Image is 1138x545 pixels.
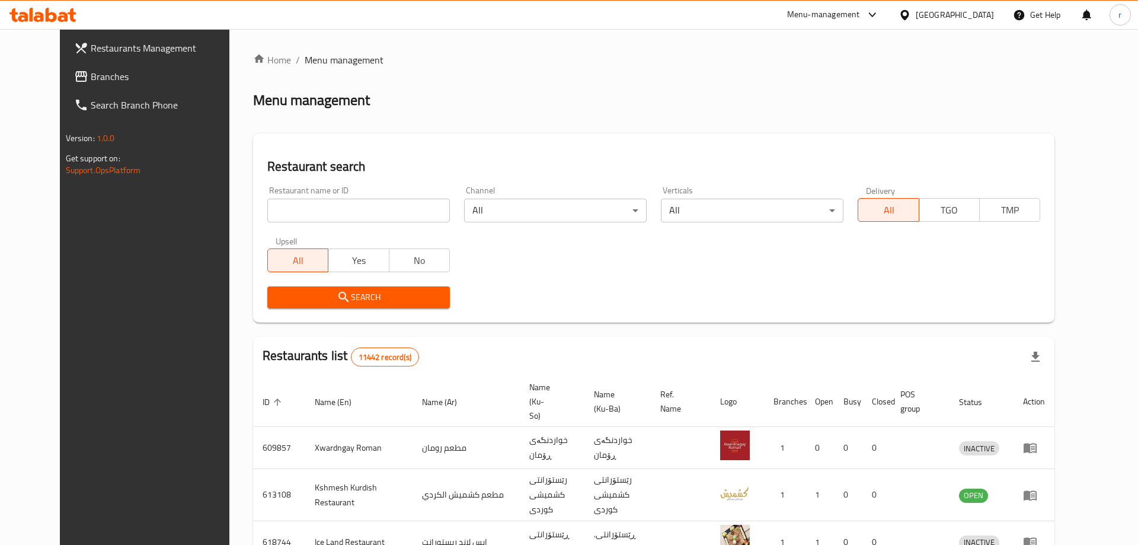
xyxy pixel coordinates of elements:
img: Xwardngay Roman [720,431,750,460]
td: 1 [805,469,834,521]
th: Branches [764,377,805,427]
span: Search Branch Phone [91,98,241,112]
label: Delivery [866,186,896,195]
td: 0 [805,427,834,469]
td: خواردنگەی ڕۆمان [520,427,584,469]
h2: Restaurant search [267,158,1040,176]
button: TGO [919,198,980,222]
span: No [394,252,445,269]
a: Home [253,53,291,67]
td: 609857 [253,427,305,469]
span: Menu management [305,53,383,67]
span: 11442 record(s) [351,352,418,363]
th: Closed [862,377,891,427]
div: Menu [1023,441,1045,455]
span: Name (Ku-So) [529,380,570,423]
span: Version: [66,130,95,146]
span: Get support on: [66,151,120,166]
span: Search [277,290,440,305]
a: Restaurants Management [65,34,250,62]
span: INACTIVE [959,442,999,455]
span: OPEN [959,489,988,502]
span: r [1118,8,1121,21]
span: Ref. Name [660,387,696,416]
h2: Restaurants list [263,347,419,366]
span: Name (Ku-Ba) [594,387,637,416]
span: All [863,202,914,219]
img: Kshmesh Kurdish Restaurant [720,478,750,508]
td: Kshmesh Kurdish Restaurant [305,469,413,521]
span: Status [959,395,998,409]
span: ID [263,395,285,409]
td: 0 [862,427,891,469]
td: رێستۆرانتی کشمیشى كوردى [520,469,584,521]
nav: breadcrumb [253,53,1054,67]
td: 1 [764,469,805,521]
button: TMP [979,198,1040,222]
a: Support.OpsPlatform [66,162,141,178]
span: POS group [900,387,935,416]
span: Yes [333,252,384,269]
button: Search [267,286,450,308]
span: TMP [984,202,1035,219]
th: Action [1014,377,1054,427]
div: Export file [1021,343,1050,371]
td: مطعم كشميش الكردي [413,469,520,521]
th: Busy [834,377,862,427]
td: مطعم رومان [413,427,520,469]
td: Xwardngay Roman [305,427,413,469]
div: All [661,199,843,222]
td: 0 [862,469,891,521]
button: Yes [328,248,389,272]
td: 0 [834,427,862,469]
button: All [858,198,919,222]
input: Search for restaurant name or ID.. [267,199,450,222]
li: / [296,53,300,67]
span: TGO [924,202,975,219]
span: 1.0.0 [97,130,115,146]
span: Branches [91,69,241,84]
button: All [267,248,328,272]
span: Name (En) [315,395,367,409]
td: خواردنگەی ڕۆمان [584,427,651,469]
td: 1 [764,427,805,469]
span: Name (Ar) [422,395,472,409]
span: Restaurants Management [91,41,241,55]
span: All [273,252,324,269]
th: Logo [711,377,764,427]
div: Menu-management [787,8,860,22]
td: 613108 [253,469,305,521]
div: Total records count [351,348,419,366]
div: Menu [1023,488,1045,502]
td: رێستۆرانتی کشمیشى كوردى [584,469,651,521]
h2: Menu management [253,91,370,110]
a: Search Branch Phone [65,91,250,119]
label: Upsell [276,237,298,245]
td: 0 [834,469,862,521]
div: All [464,199,647,222]
button: No [389,248,450,272]
a: Branches [65,62,250,91]
div: [GEOGRAPHIC_DATA] [916,8,994,21]
th: Open [805,377,834,427]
